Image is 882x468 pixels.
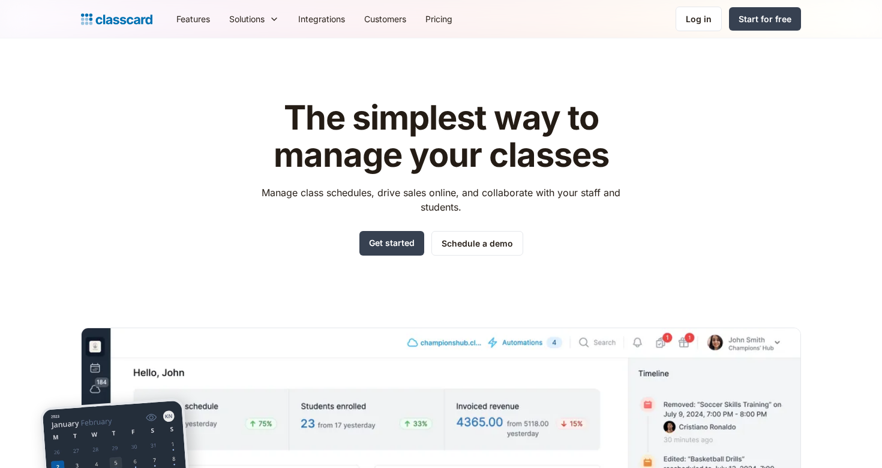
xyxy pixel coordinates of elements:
a: Customers [355,5,416,32]
div: Solutions [220,5,289,32]
h1: The simplest way to manage your classes [251,100,632,173]
a: Schedule a demo [431,231,523,256]
a: Start for free [729,7,801,31]
a: Pricing [416,5,462,32]
a: Log in [676,7,722,31]
div: Log in [686,13,712,25]
a: home [81,11,152,28]
a: Features [167,5,220,32]
a: Integrations [289,5,355,32]
div: Start for free [739,13,791,25]
a: Get started [359,231,424,256]
p: Manage class schedules, drive sales online, and collaborate with your staff and students. [251,185,632,214]
div: Solutions [229,13,265,25]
